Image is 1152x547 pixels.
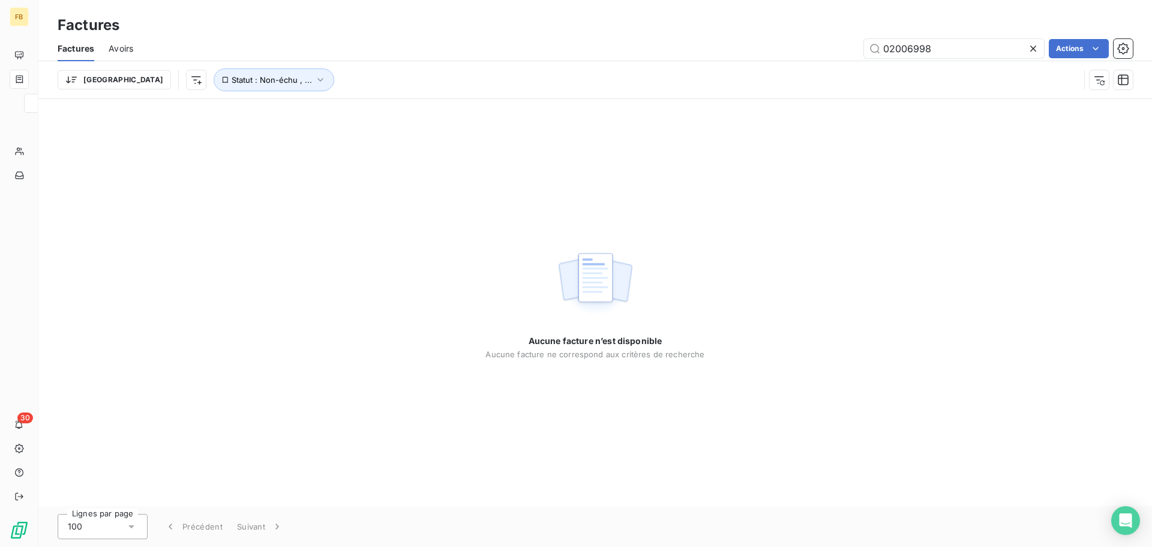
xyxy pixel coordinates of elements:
[864,39,1044,58] input: Rechercher
[58,70,171,89] button: [GEOGRAPHIC_DATA]
[214,68,334,91] button: Statut : Non-échu , ...
[10,521,29,540] img: Logo LeanPay
[68,521,82,533] span: 100
[58,43,94,55] span: Factures
[557,246,634,321] img: empty state
[1049,39,1109,58] button: Actions
[485,349,704,359] span: Aucune facture ne correspond aux critères de recherche
[1111,506,1140,535] div: Open Intercom Messenger
[157,514,230,539] button: Précédent
[109,43,133,55] span: Avoirs
[232,75,312,85] span: Statut : Non-échu , ...
[17,413,33,423] span: 30
[10,7,29,26] div: FB
[529,335,662,347] span: Aucune facture n’est disponible
[230,514,290,539] button: Suivant
[58,14,119,36] h3: Factures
